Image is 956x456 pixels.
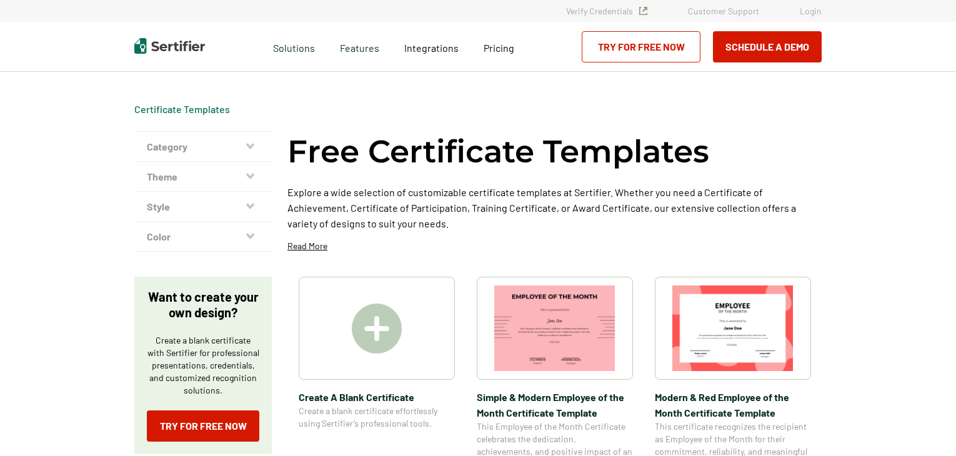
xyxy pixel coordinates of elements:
img: Modern & Red Employee of the Month Certificate Template [672,285,794,371]
button: Style [134,192,272,222]
h1: Free Certificate Templates [287,131,709,172]
span: Features [340,39,379,54]
span: Certificate Templates [134,103,230,116]
span: Pricing [484,42,514,54]
span: Solutions [273,39,315,54]
button: Theme [134,162,272,192]
p: Explore a wide selection of customizable certificate templates at Sertifier. Whether you need a C... [287,184,822,231]
a: Integrations [404,39,459,54]
a: Verify Credentials [566,6,647,16]
p: Read More [287,240,327,252]
span: Create A Blank Certificate [299,389,455,405]
img: Create A Blank Certificate [352,304,402,354]
a: Login [800,6,822,16]
a: Pricing [484,39,514,54]
span: Create a blank certificate effortlessly using Sertifier’s professional tools. [299,405,455,430]
a: Customer Support [688,6,759,16]
img: Sertifier | Digital Credentialing Platform [134,38,205,54]
button: Color [134,222,272,252]
a: Try for Free Now [582,31,700,62]
p: Create a blank certificate with Sertifier for professional presentations, credentials, and custom... [147,334,259,397]
span: Integrations [404,42,459,54]
img: Simple & Modern Employee of the Month Certificate Template [494,285,615,371]
a: Certificate Templates [134,103,230,115]
span: Modern & Red Employee of the Month Certificate Template [655,389,811,420]
span: Simple & Modern Employee of the Month Certificate Template [477,389,633,420]
img: Verified [639,7,647,15]
div: Breadcrumb [134,103,230,116]
a: Try for Free Now [147,410,259,442]
p: Want to create your own design? [147,289,259,320]
button: Category [134,132,272,162]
